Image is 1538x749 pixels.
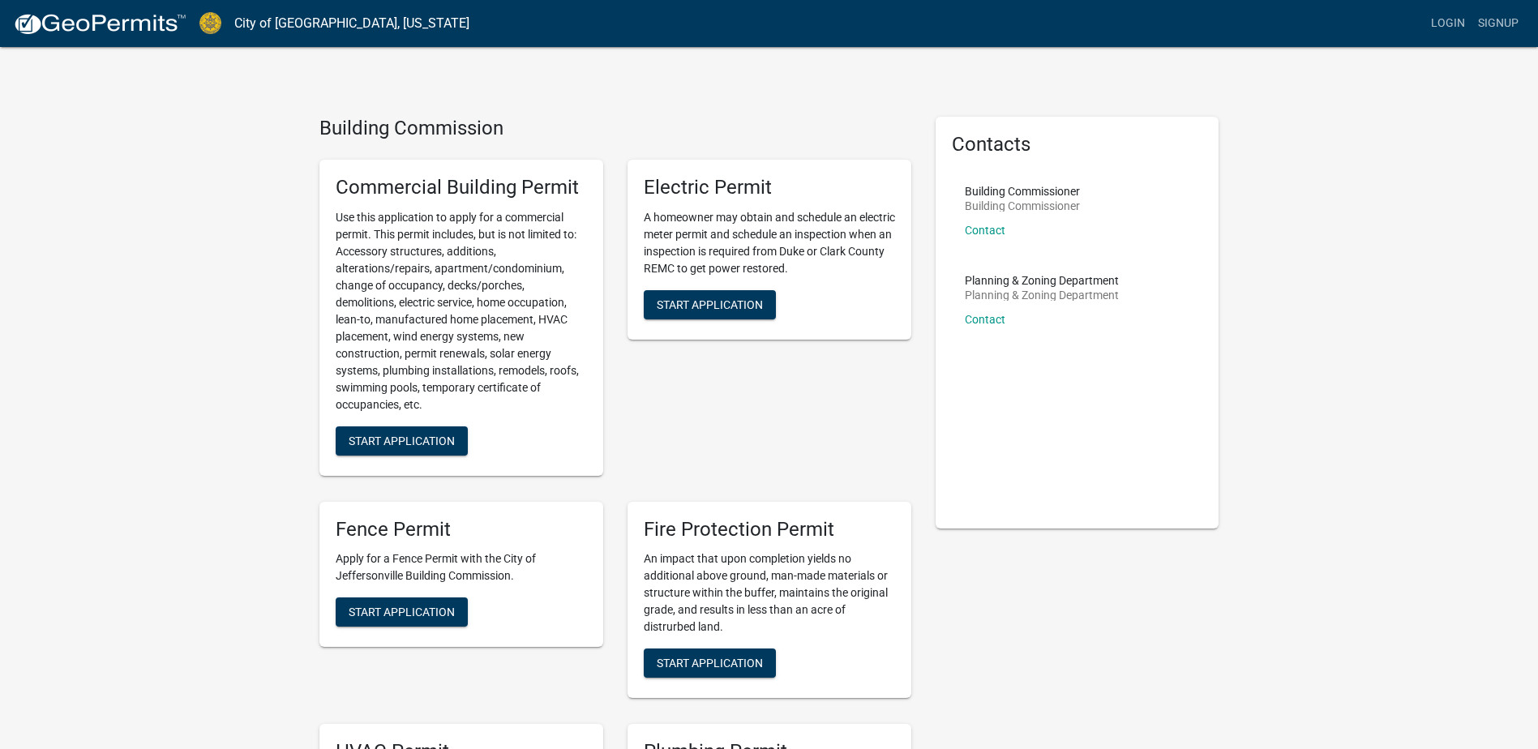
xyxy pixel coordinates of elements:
[336,426,468,456] button: Start Application
[199,12,221,34] img: City of Jeffersonville, Indiana
[336,597,468,627] button: Start Application
[657,657,763,670] span: Start Application
[1424,8,1472,39] a: Login
[952,133,1203,156] h5: Contacts
[319,117,911,140] h4: Building Commission
[1472,8,1525,39] a: Signup
[965,200,1080,212] p: Building Commissioner
[336,550,587,584] p: Apply for a Fence Permit with the City of Jeffersonville Building Commission.
[644,290,776,319] button: Start Application
[644,209,895,277] p: A homeowner may obtain and schedule an electric meter permit and schedule an inspection when an i...
[965,289,1119,301] p: Planning & Zoning Department
[644,176,895,199] h5: Electric Permit
[965,186,1080,197] p: Building Commissioner
[234,10,469,37] a: City of [GEOGRAPHIC_DATA], [US_STATE]
[965,313,1005,326] a: Contact
[349,606,455,618] span: Start Application
[336,518,587,541] h5: Fence Permit
[644,550,895,636] p: An impact that upon completion yields no additional above ground, man-made materials or structure...
[965,224,1005,237] a: Contact
[336,176,587,199] h5: Commercial Building Permit
[657,297,763,310] span: Start Application
[349,434,455,447] span: Start Application
[965,275,1119,286] p: Planning & Zoning Department
[644,518,895,541] h5: Fire Protection Permit
[644,648,776,678] button: Start Application
[336,209,587,413] p: Use this application to apply for a commercial permit. This permit includes, but is not limited t...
